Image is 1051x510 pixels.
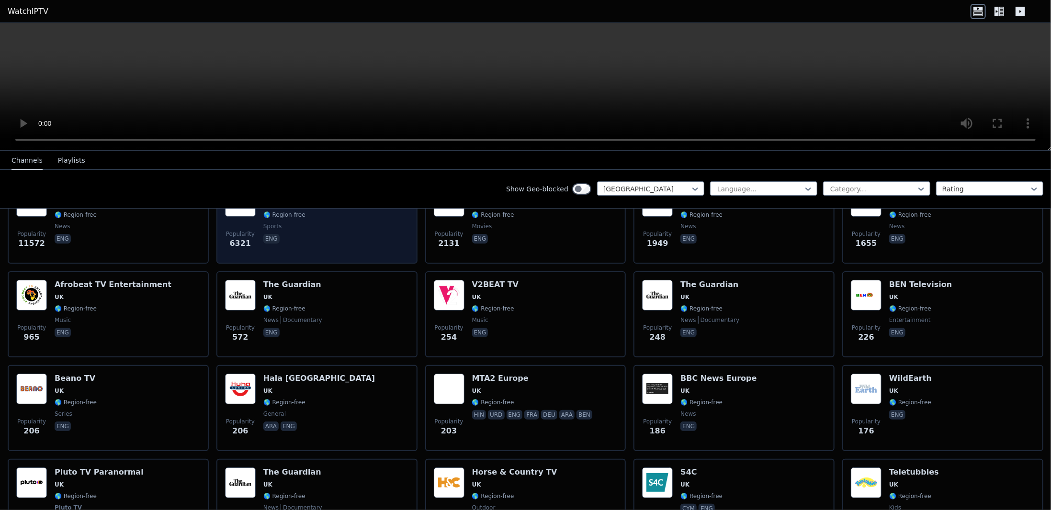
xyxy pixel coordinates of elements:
[472,374,594,383] h6: MTA2 Europe
[55,305,97,312] span: 🌎 Region-free
[576,410,592,420] p: ben
[858,425,874,437] span: 176
[263,387,272,395] span: UK
[680,374,757,383] h6: BBC News Europe
[263,211,305,219] span: 🌎 Region-free
[263,222,282,230] span: sports
[506,184,568,194] label: Show Geo-blocked
[680,316,696,324] span: news
[55,492,97,500] span: 🌎 Region-free
[851,467,881,498] img: Teletubbies
[680,492,723,500] span: 🌎 Region-free
[434,280,464,310] img: V2BEAT TV
[643,418,672,425] span: Popularity
[263,492,305,500] span: 🌎 Region-free
[852,418,881,425] span: Popularity
[55,399,97,406] span: 🌎 Region-free
[441,425,457,437] span: 203
[680,421,697,431] p: eng
[263,374,375,383] h6: Hala [GEOGRAPHIC_DATA]
[680,410,696,418] span: news
[889,293,898,301] span: UK
[524,410,539,420] p: fra
[435,418,463,425] span: Popularity
[230,238,251,249] span: 6321
[55,222,70,230] span: news
[16,280,47,310] img: Afrobeat TV Entertainment
[434,374,464,404] img: MTA2 Europe
[226,324,255,332] span: Popularity
[55,421,71,431] p: eng
[18,238,45,249] span: 11572
[858,332,874,343] span: 226
[698,316,740,324] span: documentary
[263,467,322,477] h6: The Guardian
[472,467,557,477] h6: Horse & Country TV
[680,328,697,337] p: eng
[281,316,322,324] span: documentary
[8,6,48,17] a: WatchIPTV
[434,467,464,498] img: Horse & Country TV
[680,467,723,477] h6: S4C
[650,425,666,437] span: 186
[680,222,696,230] span: news
[23,332,39,343] span: 965
[680,211,723,219] span: 🌎 Region-free
[263,293,272,301] span: UK
[643,230,672,238] span: Popularity
[232,332,248,343] span: 572
[472,481,481,488] span: UK
[225,280,256,310] img: The Guardian
[680,387,689,395] span: UK
[435,230,463,238] span: Popularity
[472,492,514,500] span: 🌎 Region-free
[16,374,47,404] img: Beano TV
[58,152,85,170] button: Playlists
[17,324,46,332] span: Popularity
[472,399,514,406] span: 🌎 Region-free
[472,280,519,289] h6: V2BEAT TV
[889,399,931,406] span: 🌎 Region-free
[680,399,723,406] span: 🌎 Region-free
[889,467,939,477] h6: Teletubbies
[889,305,931,312] span: 🌎 Region-free
[680,280,739,289] h6: The Guardian
[852,324,881,332] span: Popularity
[889,492,931,500] span: 🌎 Region-free
[541,410,557,420] p: deu
[680,305,723,312] span: 🌎 Region-free
[263,481,272,488] span: UK
[55,481,64,488] span: UK
[263,421,279,431] p: ara
[889,328,905,337] p: eng
[23,425,39,437] span: 206
[650,332,666,343] span: 248
[281,421,297,431] p: eng
[889,410,905,420] p: eng
[851,374,881,404] img: WildEarth
[643,324,672,332] span: Popularity
[889,387,898,395] span: UK
[55,280,171,289] h6: Afrobeat TV Entertainment
[472,234,488,244] p: eng
[889,481,898,488] span: UK
[226,418,255,425] span: Popularity
[17,418,46,425] span: Popularity
[680,234,697,244] p: eng
[263,305,305,312] span: 🌎 Region-free
[642,467,673,498] img: S4C
[263,234,280,244] p: eng
[889,222,904,230] span: news
[11,152,43,170] button: Channels
[889,316,931,324] span: entertainment
[55,467,144,477] h6: Pluto TV Paranormal
[559,410,575,420] p: ara
[680,481,689,488] span: UK
[851,280,881,310] img: BEN Television
[225,467,256,498] img: The Guardian
[263,410,286,418] span: general
[472,222,492,230] span: movies
[507,410,523,420] p: eng
[680,293,689,301] span: UK
[435,324,463,332] span: Popularity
